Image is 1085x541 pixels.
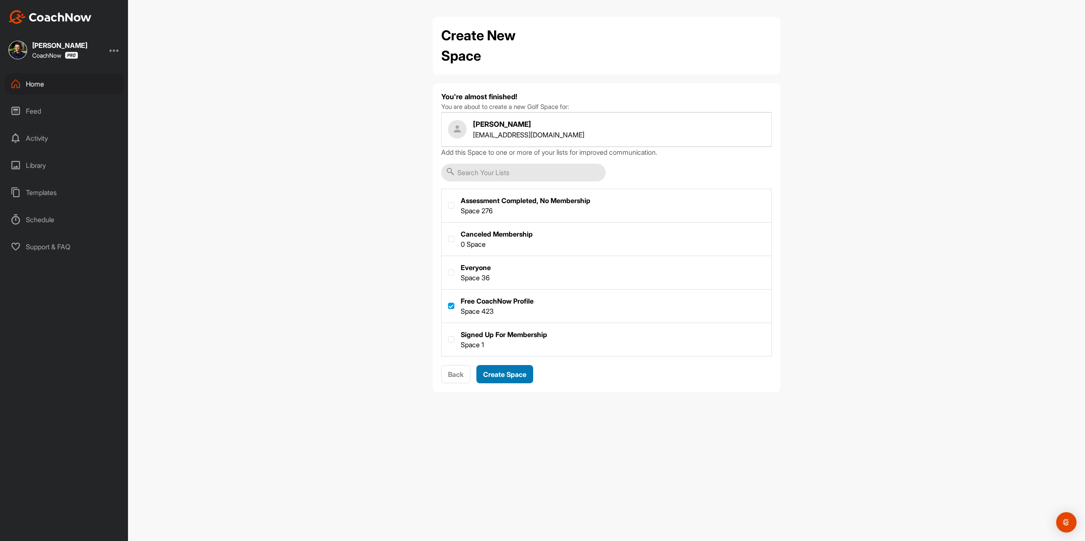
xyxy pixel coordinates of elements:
[473,130,584,140] p: [EMAIL_ADDRESS][DOMAIN_NAME]
[476,365,533,383] button: Create Space
[5,128,124,149] div: Activity
[5,182,124,203] div: Templates
[32,42,87,49] div: [PERSON_NAME]
[5,209,124,230] div: Schedule
[441,25,556,66] h2: Create New Space
[483,370,526,379] span: Create Space
[8,10,92,24] img: CoachNow
[1056,512,1077,533] div: Open Intercom Messenger
[448,370,464,379] span: Back
[8,41,27,59] img: square_49fb5734a34dfb4f485ad8bdc13d6667.jpg
[32,52,78,59] div: CoachNow
[448,120,467,139] img: user
[5,73,124,95] div: Home
[65,52,78,59] img: CoachNow Pro
[441,147,772,157] p: Add this Space to one or more of your lists for improved communication.
[441,102,772,112] p: You are about to create a new Golf Space for:
[441,365,470,383] button: Back
[5,100,124,122] div: Feed
[441,164,606,181] input: Search Your Lists
[441,92,772,102] h4: You're almost finished!
[5,155,124,176] div: Library
[473,119,584,130] h4: [PERSON_NAME]
[5,236,124,257] div: Support & FAQ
